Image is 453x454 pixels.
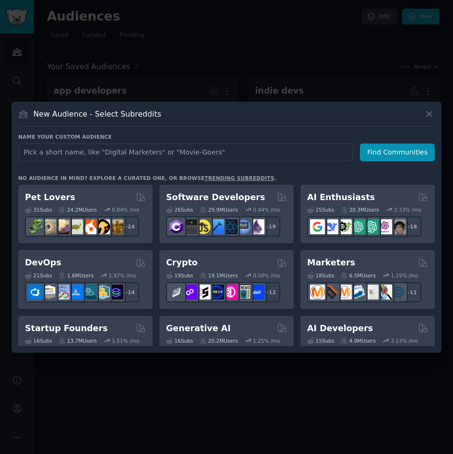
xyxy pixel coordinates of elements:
img: leopardgeckos [55,219,70,234]
div: 31 Sub s [25,206,52,213]
h3: New Audience - Select Subreddits [34,109,161,119]
img: PetAdvice [95,219,110,234]
h2: Pet Lovers [25,191,75,203]
img: MarketingResearch [377,285,392,299]
img: AItoolsCatalog [337,219,352,234]
div: 0.84 % /mo [112,206,139,213]
div: 6.5M Users [341,272,376,279]
div: 24.2M Users [59,206,96,213]
div: + 19 [260,216,280,237]
img: chatgpt_prompts_ [364,219,379,234]
div: 2.33 % /mo [394,206,421,213]
h2: Startup Founders [25,323,107,335]
img: ArtificalIntelligence [391,219,405,234]
img: AWS_Certified_Experts [41,285,56,299]
div: 19.1M Users [200,272,238,279]
img: defiblockchain [223,285,238,299]
div: 16 Sub s [25,337,52,344]
img: cockatiel [82,219,96,234]
div: 3.13 % /mo [391,337,418,344]
img: chatgpt_promptDesign [350,219,365,234]
div: 1.25 % /mo [253,337,280,344]
div: 21 Sub s [25,272,52,279]
h2: Generative AI [166,323,231,335]
img: bigseo [323,285,338,299]
div: + 11 [401,282,421,302]
img: content_marketing [310,285,325,299]
h2: Crypto [166,257,198,269]
img: OnlineMarketing [391,285,405,299]
img: ethstaker [196,285,211,299]
img: GoogleGeminiAI [310,219,325,234]
img: DevOpsLinks [68,285,83,299]
img: 0xPolygon [182,285,197,299]
div: 0.44 % /mo [253,206,280,213]
div: 0.50 % /mo [253,272,280,279]
img: platformengineering [82,285,96,299]
div: + 24 [119,216,139,237]
img: AskMarketing [337,285,352,299]
img: Emailmarketing [350,285,365,299]
h2: Marketers [307,257,355,269]
div: 20.2M Users [200,337,238,344]
div: 13.7M Users [59,337,96,344]
h2: AI Enthusiasts [307,191,375,203]
img: turtle [68,219,83,234]
img: iOSProgramming [209,219,224,234]
div: 29.9M Users [200,206,238,213]
div: 4.0M Users [341,337,376,344]
div: 15 Sub s [307,337,334,344]
img: herpetology [28,219,43,234]
div: No audience in mind? Explore a curated one, or browse . [18,175,276,181]
div: 1.19 % /mo [391,272,418,279]
img: elixir [250,219,264,234]
img: web3 [209,285,224,299]
h2: AI Developers [307,323,373,335]
div: 25 Sub s [307,206,334,213]
div: 1.51 % /mo [112,337,139,344]
div: 26 Sub s [166,206,193,213]
img: csharp [169,219,184,234]
img: learnjavascript [196,219,211,234]
h3: Name your custom audience [18,133,435,140]
div: + 14 [119,282,139,302]
img: reactnative [223,219,238,234]
img: ballpython [41,219,56,234]
div: 1.6M Users [59,272,94,279]
img: software [182,219,197,234]
img: ethfinance [169,285,184,299]
img: PlatformEngineers [108,285,123,299]
div: 20.3M Users [341,206,379,213]
img: dogbreed [108,219,123,234]
input: Pick a short name, like "Digital Marketers" or "Movie-Goers" [18,143,353,161]
div: 1.97 % /mo [109,272,136,279]
img: OpenAIDev [377,219,392,234]
img: DeepSeek [323,219,338,234]
img: aws_cdk [95,285,110,299]
img: googleads [364,285,379,299]
div: + 12 [260,282,280,302]
div: 16 Sub s [166,337,193,344]
a: trending subreddits [204,175,274,181]
img: CryptoNews [236,285,251,299]
div: + 18 [401,216,421,237]
img: azuredevops [28,285,43,299]
div: 19 Sub s [166,272,193,279]
div: 18 Sub s [307,272,334,279]
button: Find Communities [360,143,435,161]
h2: Software Developers [166,191,265,203]
img: defi_ [250,285,264,299]
img: Docker_DevOps [55,285,70,299]
img: AskComputerScience [236,219,251,234]
h2: DevOps [25,257,61,269]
